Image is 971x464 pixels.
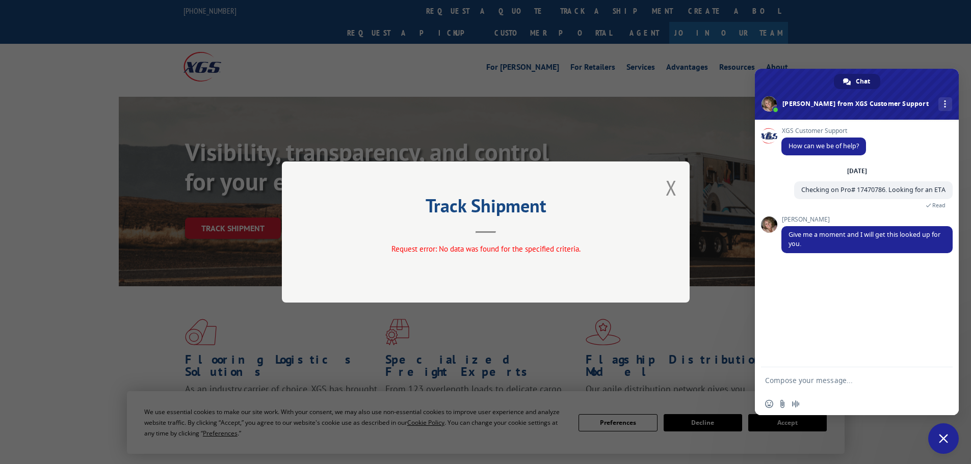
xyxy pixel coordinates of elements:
button: Close modal [666,174,677,201]
h2: Track Shipment [333,199,639,218]
span: Give me a moment and I will get this looked up for you. [789,230,940,248]
span: Checking on Pro# 17470786. Looking for an ETA [801,185,946,194]
span: Request error: No data was found for the specified criteria. [391,244,580,254]
div: [DATE] [847,168,867,174]
a: Close chat [928,423,959,454]
span: XGS Customer Support [781,127,866,134]
span: Audio message [792,400,800,408]
span: Chat [856,74,870,89]
span: How can we be of help? [789,142,859,150]
span: Read [932,202,946,209]
span: Send a file [778,400,786,408]
span: Insert an emoji [765,400,773,408]
a: Chat [834,74,880,89]
textarea: Compose your message... [765,367,928,393]
span: [PERSON_NAME] [781,216,953,223]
